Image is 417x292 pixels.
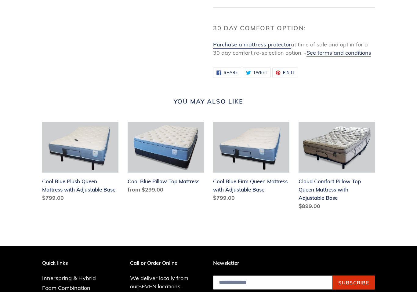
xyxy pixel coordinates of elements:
[213,276,332,290] input: Email address
[299,122,375,213] a: Cloud Comfort Pillow Top Queen Mattress with Adjustable Base
[130,274,204,290] p: We deliver locally from our .
[130,260,204,266] p: Call or Order Online
[253,71,267,75] span: Tweet
[283,71,295,75] span: Pin it
[213,260,375,266] p: Newsletter
[42,122,118,205] a: Cool Blue Plush Queen Mattress with Adjustable Base
[213,40,375,57] p: at time of sale and opt in for a 30 day comfort re-selection option. -
[332,276,375,290] button: Subscribe
[213,122,289,205] a: Cool Blue Firm Queen Mattress with Adjustable Base
[128,122,204,196] a: Cool Blue Pillow Top Mattress
[306,49,371,57] a: See terms and conditions
[42,275,96,282] a: Innerspring & Hybrid
[42,260,105,266] p: Quick links
[138,283,180,290] a: SEVEN locations
[42,98,375,105] h2: You may also like
[42,284,90,291] a: Foam Combination
[338,279,369,286] span: Subscribe
[213,41,291,49] a: Purchase a mattress protector
[224,71,238,75] span: Share
[213,24,375,32] h2: 30 Day Comfort Option:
